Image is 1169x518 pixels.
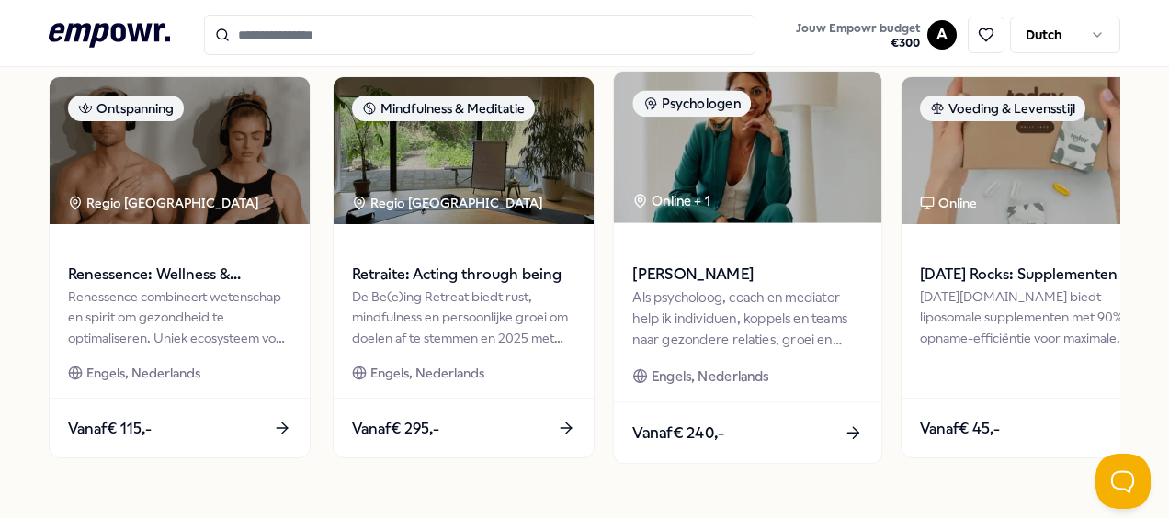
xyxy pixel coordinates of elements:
a: Jouw Empowr budget€300 [789,16,927,54]
div: De Be(e)ing Retreat biedt rust, mindfulness en persoonlijke groei om doelen af te stemmen en 2025... [352,287,575,348]
img: package image [50,77,310,224]
span: Vanaf € 115,- [68,417,152,441]
span: Engels, Nederlands [86,363,200,383]
button: Jouw Empowr budget€300 [792,17,924,54]
span: Renessence: Wellness & Mindfulness [68,263,291,287]
div: Regio [GEOGRAPHIC_DATA] [68,193,262,213]
iframe: Help Scout Beacon - Open [1095,454,1151,509]
input: Search for products, categories or subcategories [204,15,755,55]
img: package image [614,72,881,223]
button: A [927,20,957,50]
div: Psychologen [632,90,751,117]
img: package image [334,77,594,224]
div: Ontspanning [68,96,184,121]
span: € 300 [796,36,920,51]
span: Retraite: Acting through being [352,263,575,287]
div: Online [920,193,977,213]
span: Engels, Nederlands [370,363,484,383]
div: Mindfulness & Meditatie [352,96,535,121]
img: package image [902,77,1162,224]
span: Vanaf € 240,- [632,421,724,445]
div: Voeding & Levensstijl [920,96,1085,121]
a: package imagePsychologenOnline + 1[PERSON_NAME]Als psycholoog, coach en mediator help ik individu... [613,71,883,465]
a: package imageVoeding & LevensstijlOnline[DATE] Rocks: Supplementen[DATE][DOMAIN_NAME] biedt lipos... [901,76,1163,458]
a: package imageMindfulness & MeditatieRegio [GEOGRAPHIC_DATA] Retraite: Acting through beingDe Be(e... [333,76,595,458]
div: Renessence combineert wetenschap en spirit om gezondheid te optimaliseren. Uniek ecosysteem voor ... [68,287,291,348]
div: Regio [GEOGRAPHIC_DATA] [352,193,546,213]
span: Jouw Empowr budget [796,21,920,36]
span: Vanaf € 45,- [920,417,1000,441]
span: Engels, Nederlands [652,366,769,387]
div: Online + 1 [632,190,709,211]
span: [DATE] Rocks: Supplementen [920,263,1143,287]
div: Als psycholoog, coach en mediator help ik individuen, koppels en teams naar gezondere relaties, g... [632,287,862,350]
a: package imageOntspanningRegio [GEOGRAPHIC_DATA] Renessence: Wellness & MindfulnessRenessence comb... [49,76,311,458]
span: [PERSON_NAME] [632,263,862,287]
div: [DATE][DOMAIN_NAME] biedt liposomale supplementen met 90% opname-efficiëntie voor maximale gezond... [920,287,1143,348]
span: Vanaf € 295,- [352,417,439,441]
